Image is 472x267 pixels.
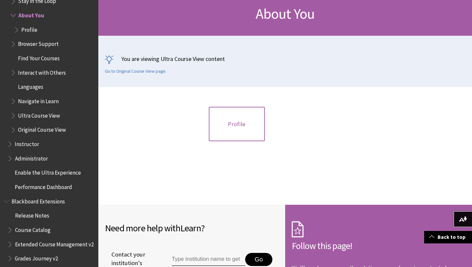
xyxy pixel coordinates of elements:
[15,167,81,176] span: Enable the Ultra Experience
[11,196,65,205] span: Blackboard Extensions
[15,181,72,190] span: Performance Dashboard
[245,253,272,266] button: Go
[15,239,93,248] span: Extended Course Management v2
[105,55,465,63] p: You are viewing Ultra Course View content
[18,53,60,62] span: Find Your Courses
[180,222,201,234] span: Learn
[15,210,49,219] span: Release Notes
[18,39,59,48] span: Browser Support
[105,68,167,74] a: Go to Original Course View page.
[18,96,59,105] span: Navigate in Learn
[18,67,66,76] span: Interact with Others
[209,107,265,142] a: Profile
[15,224,50,233] span: Course Catalog
[18,82,43,90] span: Languages
[21,24,37,33] span: Profile
[15,153,48,162] span: Administrator
[424,231,472,243] a: Back to top
[256,5,315,23] span: About You
[292,221,304,238] img: Subscription Icon
[18,10,44,19] span: About You
[18,124,66,133] span: Original Course View
[18,110,60,119] span: Ultra Course View
[15,139,39,147] span: Instructor
[105,221,279,235] h2: Need more help with ?
[292,239,465,253] h2: Follow this page!
[172,253,245,266] input: Type institution name to get support
[15,253,58,262] span: Grades Journey v2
